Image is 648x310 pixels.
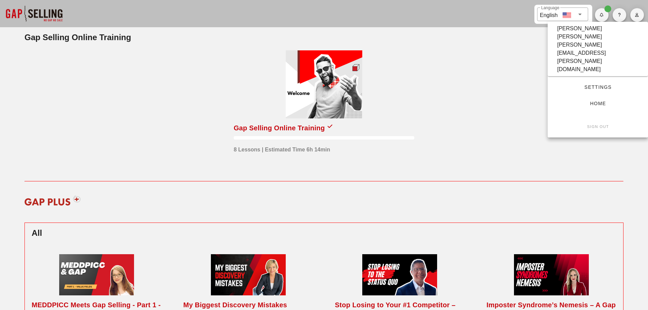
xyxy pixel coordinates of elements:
div: 8 Lessons | Estimated Time 6h 14min [234,142,330,154]
img: gap-plus-logo-red.svg [20,190,85,211]
div: [PERSON_NAME] [557,33,602,41]
h2: Gap Selling Online Training [24,31,624,44]
a: Settings [553,81,643,93]
div: LanguageEnglish [537,7,588,21]
span: Settings [559,84,637,90]
button: Sign Out [553,120,643,133]
div: Gap Selling Online Training [234,123,325,133]
div: [PERSON_NAME][EMAIL_ADDRESS][PERSON_NAME][DOMAIN_NAME] [557,41,638,74]
div: [PERSON_NAME] [557,25,602,33]
a: Home [553,97,643,110]
span: Badge [604,5,611,12]
small: Sign Out [587,125,609,129]
h2: All [32,227,616,239]
span: Home [559,101,637,106]
div: English [540,10,558,19]
label: Language [541,5,559,11]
